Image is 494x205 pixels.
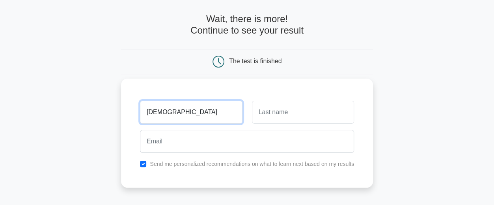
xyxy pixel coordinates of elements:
input: Last name [252,101,354,124]
label: Send me personalized recommendations on what to learn next based on my results [150,161,354,167]
input: Email [140,130,354,153]
div: The test is finished [229,58,281,64]
input: First name [140,101,242,124]
h4: Wait, there is more! Continue to see your result [121,13,373,36]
